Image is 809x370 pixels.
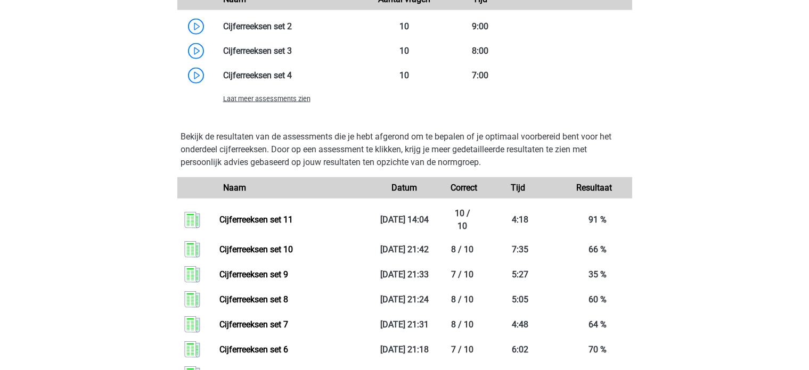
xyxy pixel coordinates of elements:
[219,344,288,355] a: Cijferreeksen set 6
[219,269,288,279] a: Cijferreeksen set 9
[223,95,310,103] span: Laat meer assessments zien
[219,294,288,305] a: Cijferreeksen set 8
[215,20,367,33] div: Cijferreeksen set 2
[219,215,293,225] a: Cijferreeksen set 11
[556,182,632,194] div: Resultaat
[215,182,367,194] div: Naam
[219,319,288,330] a: Cijferreeksen set 7
[215,69,367,82] div: Cijferreeksen set 4
[366,182,442,194] div: Datum
[443,182,480,194] div: Correct
[480,182,556,194] div: Tijd
[215,45,367,57] div: Cijferreeksen set 3
[219,244,293,254] a: Cijferreeksen set 10
[181,130,628,169] p: Bekijk de resultaten van de assessments die je hebt afgerond om te bepalen of je optimaal voorber...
